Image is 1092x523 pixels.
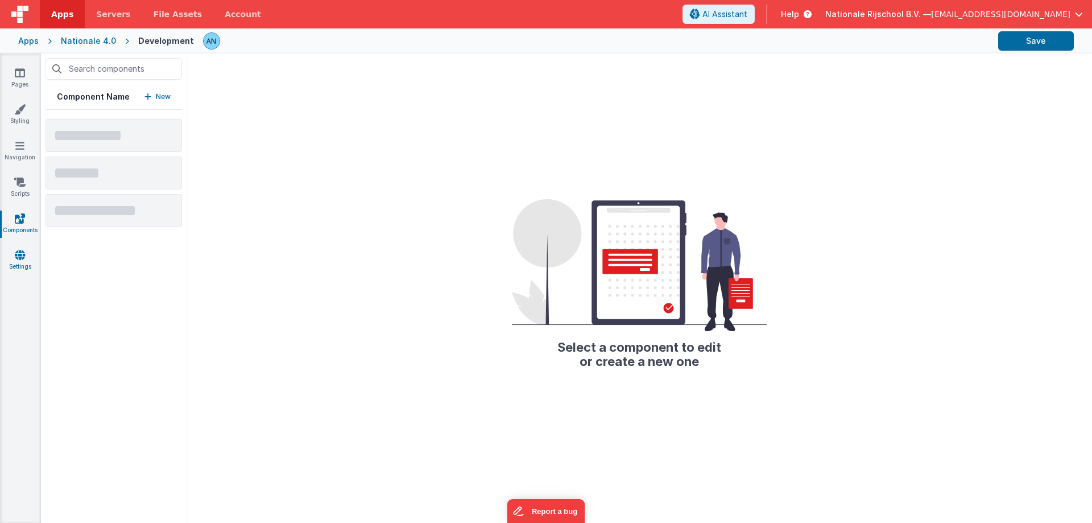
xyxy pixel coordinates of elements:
span: Servers [96,9,130,20]
input: Search components [45,58,182,80]
div: Nationale 4.0 [61,35,116,47]
button: Save [998,31,1074,51]
div: Apps [18,35,39,47]
span: [EMAIL_ADDRESS][DOMAIN_NAME] [931,9,1070,20]
span: Nationale Rijschool B.V. — [825,9,931,20]
button: New [144,91,171,102]
span: File Assets [154,9,202,20]
span: AI Assistant [702,9,747,20]
p: New [156,91,171,102]
h5: Component Name [57,91,130,102]
img: f1d78738b441ccf0e1fcb79415a71bae [204,33,220,49]
button: AI Assistant [682,5,755,24]
h2: Select a component to edit or create a new one [512,331,767,368]
span: Apps [51,9,73,20]
button: Nationale Rijschool B.V. — [EMAIL_ADDRESS][DOMAIN_NAME] [825,9,1083,20]
span: Help [781,9,799,20]
iframe: Marker.io feedback button [507,499,585,523]
div: Development [138,35,194,47]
